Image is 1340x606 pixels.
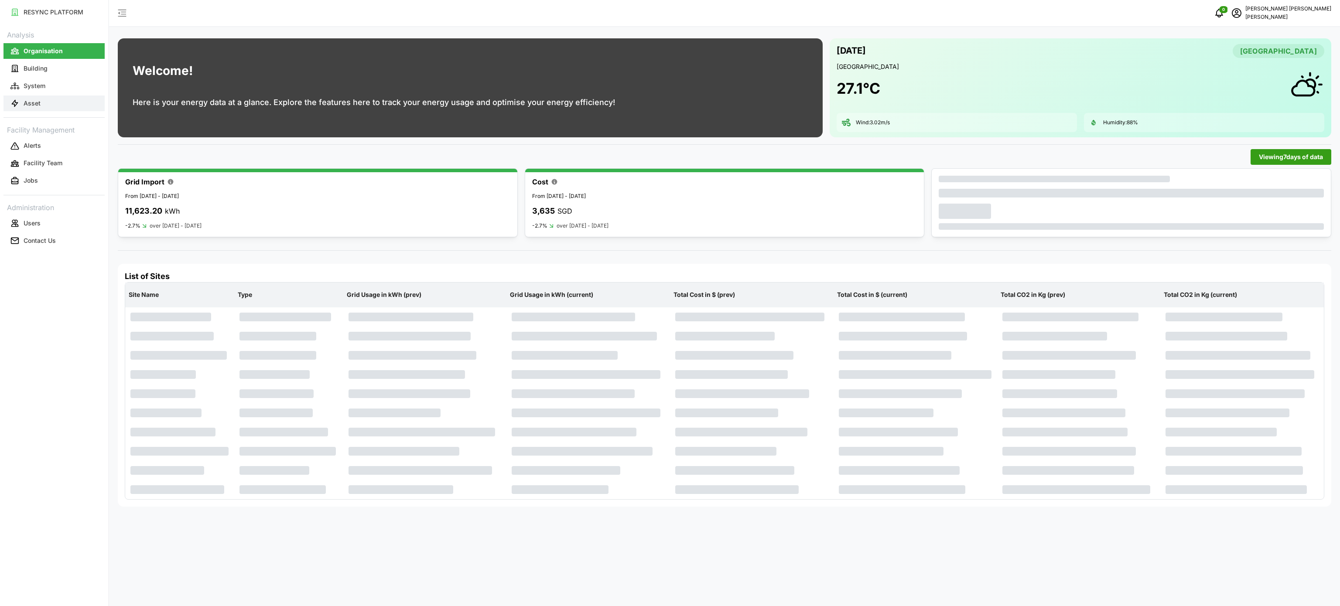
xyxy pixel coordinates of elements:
[125,177,164,187] p: Grid Import
[532,222,547,229] p: -2.7%
[1259,150,1323,164] span: Viewing 7 days of data
[3,156,105,171] button: Facility Team
[24,141,41,150] p: Alerts
[165,206,180,217] p: kWh
[236,283,342,306] p: Type
[532,177,548,187] p: Cost
[3,214,105,232] a: Users
[3,172,105,190] a: Jobs
[3,233,105,249] button: Contact Us
[125,192,510,201] p: From [DATE] - [DATE]
[127,283,232,306] p: Site Name
[24,236,56,245] p: Contact Us
[24,99,41,108] p: Asset
[3,60,105,77] a: Building
[24,47,63,55] p: Organisation
[3,78,105,94] button: System
[24,82,45,90] p: System
[150,222,202,230] p: over [DATE] - [DATE]
[1240,44,1317,58] span: [GEOGRAPHIC_DATA]
[133,96,615,109] p: Here is your energy data at a glance. Explore the features here to track your energy usage and op...
[125,271,1324,282] h4: List of Sites
[3,95,105,111] button: Asset
[1228,4,1245,22] button: schedule
[508,283,668,306] p: Grid Usage in kWh (current)
[672,283,832,306] p: Total Cost in $ (prev)
[3,155,105,172] a: Facility Team
[999,283,1159,306] p: Total CO2 in Kg (prev)
[1162,283,1322,306] p: Total CO2 in Kg (current)
[24,64,48,73] p: Building
[3,95,105,112] a: Asset
[1210,4,1228,22] button: notifications
[3,137,105,155] a: Alerts
[24,159,62,167] p: Facility Team
[3,4,105,20] button: RESYNC PLATFORM
[856,119,890,126] p: Wind: 3.02 m/s
[1245,13,1331,21] p: [PERSON_NAME]
[3,201,105,213] p: Administration
[345,283,505,306] p: Grid Usage in kWh (prev)
[3,43,105,59] button: Organisation
[3,123,105,136] p: Facility Management
[835,283,995,306] p: Total Cost in $ (current)
[125,222,140,229] p: -2.7%
[532,192,917,201] p: From [DATE] - [DATE]
[1251,149,1331,165] button: Viewing7days of data
[532,205,555,218] p: 3,635
[133,61,193,80] h1: Welcome!
[24,8,83,17] p: RESYNC PLATFORM
[3,77,105,95] a: System
[557,206,572,217] p: SGD
[557,222,608,230] p: over [DATE] - [DATE]
[3,42,105,60] a: Organisation
[24,219,41,228] p: Users
[1222,7,1225,13] span: 0
[125,205,162,218] p: 11,623.20
[837,62,1324,71] p: [GEOGRAPHIC_DATA]
[3,232,105,249] a: Contact Us
[3,215,105,231] button: Users
[3,3,105,21] a: RESYNC PLATFORM
[24,176,38,185] p: Jobs
[1103,119,1138,126] p: Humidity: 88 %
[3,138,105,154] button: Alerts
[3,173,105,189] button: Jobs
[837,79,880,98] h1: 27.1 °C
[1245,5,1331,13] p: [PERSON_NAME] [PERSON_NAME]
[3,61,105,76] button: Building
[837,44,866,58] p: [DATE]
[3,28,105,41] p: Analysis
